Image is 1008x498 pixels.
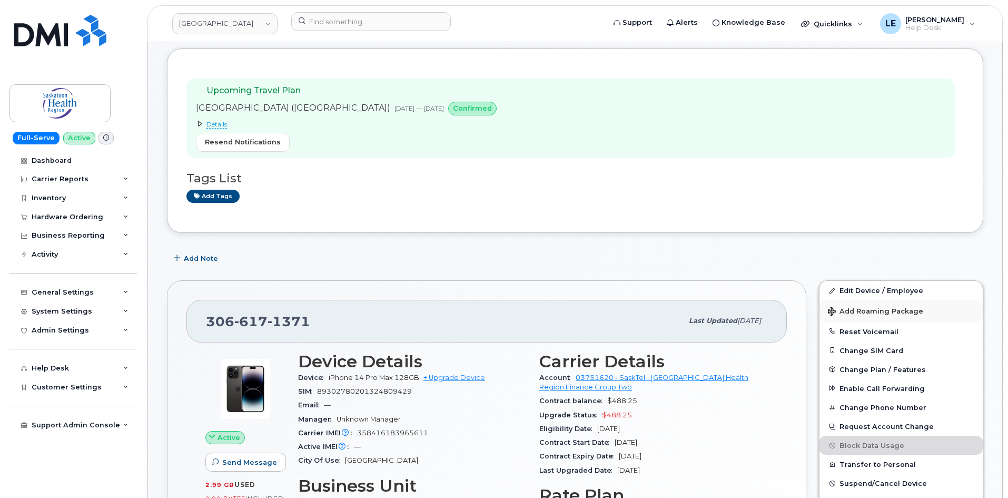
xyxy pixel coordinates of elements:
span: [DATE] [597,425,620,433]
span: [PERSON_NAME] [905,15,964,24]
a: 03751620 - SaskTel - [GEOGRAPHIC_DATA] Health Region Finance Group Two [539,374,748,391]
img: image20231002-4137094-8jgq3v.jpeg [214,357,277,421]
button: Add Note [167,249,227,268]
a: Knowledge Base [705,12,793,33]
span: Last updated [689,317,737,325]
button: Send Message [205,453,286,472]
input: Find something... [291,12,451,31]
span: [GEOGRAPHIC_DATA] [345,456,418,464]
span: Active IMEI [298,443,354,451]
span: $488.25 [602,411,632,419]
span: iPhone 14 Pro Max 128GB [329,374,419,382]
span: Carrier IMEI [298,429,357,437]
span: Active [218,433,240,443]
span: Contract balance [539,397,607,405]
span: 89302780201324809429 [317,387,412,395]
button: Transfer to Personal [819,455,983,474]
span: [DATE] [617,466,640,474]
span: [DATE] [619,452,641,460]
span: [DATE] — [DATE] [394,104,444,112]
a: Add tags [186,190,240,203]
span: Enable Call Forwarding [839,384,925,392]
h3: Business Unit [298,476,527,495]
span: Add Roaming Package [828,307,923,317]
button: Resend Notifications [196,133,290,152]
span: — [354,443,361,451]
span: Change Plan / Features [839,365,926,373]
span: Send Message [222,457,277,467]
span: Unknown Manager [337,415,401,423]
span: $488.25 [607,397,637,405]
button: Change Phone Number [819,398,983,417]
span: 358416183965611 [357,429,428,437]
span: Alerts [676,17,698,28]
a: Alerts [659,12,705,33]
span: used [234,481,255,489]
span: [DATE] [615,438,637,446]
span: Contract Expiry Date [539,452,619,460]
iframe: Messenger Launcher [962,452,1000,490]
span: [DATE] [737,317,761,325]
span: Manager [298,415,337,423]
span: SIM [298,387,317,395]
span: Account [539,374,576,382]
span: Details [206,120,227,129]
span: Support [622,17,652,28]
a: Edit Device / Employee [819,281,983,300]
a: + Upgrade Device [423,374,485,382]
span: Device [298,374,329,382]
h3: Tags List [186,172,964,185]
button: Change Plan / Features [819,360,983,379]
a: Saskatoon Health Region [172,13,278,34]
span: Upgrade Status [539,411,602,419]
span: Suspend/Cancel Device [839,480,927,487]
span: 306 [206,314,310,329]
span: Quicklinks [814,19,852,28]
span: Knowledge Base [722,17,785,28]
span: City Of Use [298,456,345,464]
div: Quicklinks [794,13,871,34]
h3: Device Details [298,352,527,371]
h3: Carrier Details [539,352,768,371]
span: Eligibility Date [539,425,597,433]
span: Contract Start Date [539,438,615,446]
button: Suspend/Cancel Device [819,474,983,493]
span: Last Upgraded Date [539,466,617,474]
button: Add Roaming Package [819,300,983,321]
span: Upcoming Travel Plan [206,85,301,95]
summary: Details [196,120,501,129]
a: Support [606,12,659,33]
span: [GEOGRAPHIC_DATA] ([GEOGRAPHIC_DATA]) [196,103,390,113]
span: confirmed [453,103,492,113]
span: 617 [234,314,268,329]
div: Logan Ellison [873,13,983,34]
span: Resend Notifications [205,137,281,147]
span: — [324,401,331,409]
span: LE [885,17,896,30]
button: Request Account Change [819,417,983,436]
button: Block Data Usage [819,436,983,455]
span: 2.99 GB [205,481,234,489]
span: Add Note [184,253,218,263]
button: Reset Voicemail [819,322,983,341]
button: Enable Call Forwarding [819,379,983,398]
span: Help Desk [905,24,964,32]
span: 1371 [268,314,310,329]
button: Change SIM Card [819,341,983,360]
span: Email [298,401,324,409]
